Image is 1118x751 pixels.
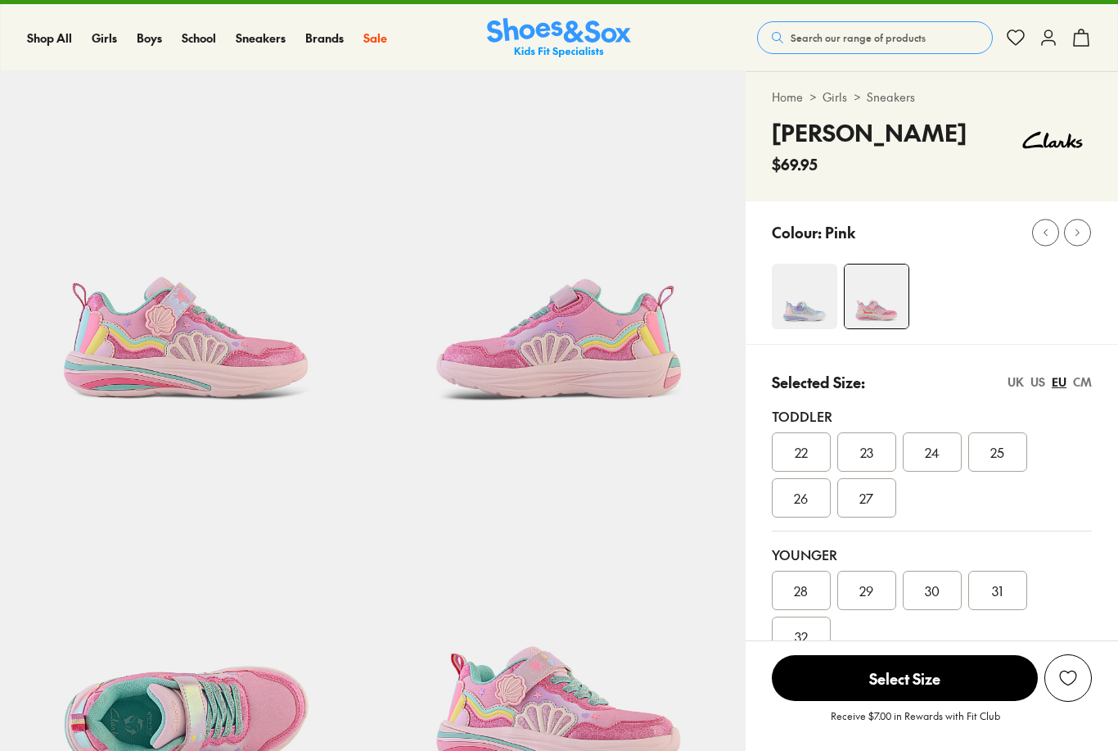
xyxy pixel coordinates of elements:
h4: [PERSON_NAME] [772,115,967,150]
span: 26 [794,488,808,508]
button: Search our range of products [757,21,993,54]
span: 32 [795,627,808,646]
span: Brands [305,29,344,46]
a: Sneakers [867,88,915,106]
span: Search our range of products [791,30,926,45]
span: Boys [137,29,162,46]
span: $69.95 [772,153,818,175]
a: Girls [92,29,117,47]
span: Girls [92,29,117,46]
span: Select Size [772,655,1038,701]
div: Toddler [772,406,1092,426]
div: > > [772,88,1092,106]
a: Boys [137,29,162,47]
img: Ari Pink [845,265,908,328]
span: 24 [925,442,940,462]
a: Sneakers [236,29,286,47]
a: Brands [305,29,344,47]
span: 22 [795,442,808,462]
div: US [1030,373,1045,391]
img: Ari Blue [772,264,837,329]
span: 25 [990,442,1004,462]
a: Shoes & Sox [487,18,631,58]
div: Younger [772,545,1092,564]
span: 23 [860,442,873,462]
span: 29 [859,581,873,600]
span: 28 [794,581,808,600]
p: Receive $7.00 in Rewards with Fit Club [831,708,1000,738]
a: Girls [823,88,847,106]
p: Selected Size: [772,371,865,393]
span: School [182,29,216,46]
a: School [182,29,216,47]
a: Home [772,88,803,106]
p: Pink [825,221,855,243]
span: Shop All [27,29,72,46]
span: Sale [363,29,387,46]
span: 30 [925,581,940,600]
a: Sale [363,29,387,47]
button: Add to Wishlist [1044,654,1092,702]
span: Sneakers [236,29,286,46]
span: 31 [992,581,1003,600]
span: 27 [859,488,873,508]
button: Select Size [772,654,1038,702]
a: Shop All [27,29,72,47]
div: EU [1052,373,1066,391]
img: Vendor logo [1013,115,1092,165]
img: SNS_Logo_Responsive.svg [487,18,631,58]
div: CM [1073,373,1092,391]
div: UK [1008,373,1024,391]
p: Colour: [772,221,822,243]
img: Ari Pink [372,71,745,444]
